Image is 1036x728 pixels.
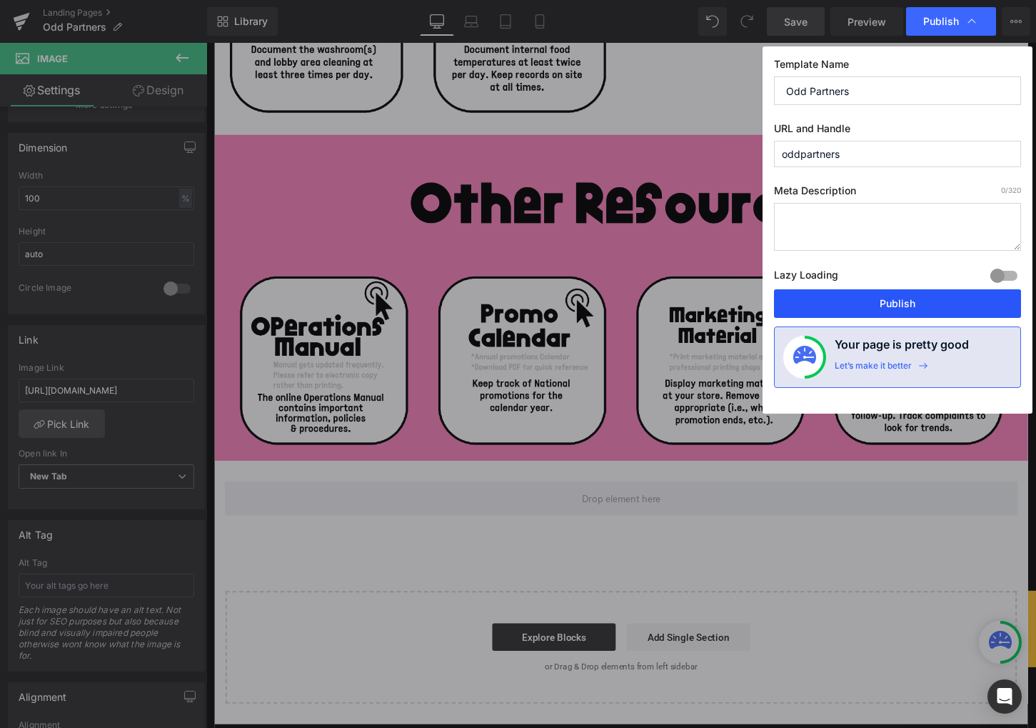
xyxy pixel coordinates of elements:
[1001,186,1005,194] span: 0
[298,604,426,633] a: Explore Blocks
[438,604,566,633] a: Add Single Section
[987,679,1022,714] div: Open Intercom Messenger
[835,360,912,379] div: Let’s make it better
[793,346,816,369] img: onboarding-status.svg
[774,58,1021,76] label: Template Name
[835,336,969,360] h4: Your page is pretty good
[923,15,959,28] span: Publish
[774,266,838,289] label: Lazy Loading
[845,582,858,639] a: ORDER NOW
[774,184,1021,203] label: Meta Description
[774,289,1021,318] button: Publish
[43,644,821,654] p: or Drag & Drop elements from left sidebar
[774,122,1021,141] label: URL and Handle
[1001,186,1021,194] span: /320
